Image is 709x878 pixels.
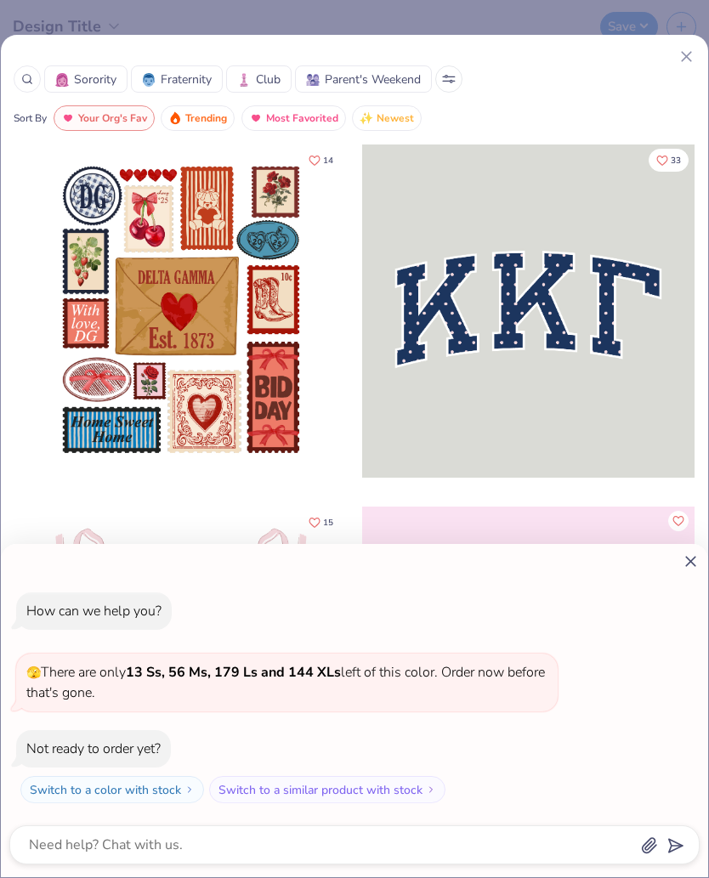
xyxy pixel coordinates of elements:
[26,739,161,758] div: Not ready to order yet?
[209,776,445,803] button: Switch to a similar product with stock
[20,776,204,803] button: Switch to a color with stock
[26,665,41,681] span: 🫣
[184,785,195,795] img: Switch to a color with stock
[126,663,341,682] strong: 13 Ss, 56 Ms, 179 Ls and 144 XLs
[26,602,162,620] div: How can we help you?
[26,663,545,702] span: There are only left of this color. Order now before that's gone.
[426,785,436,795] img: Switch to a similar product with stock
